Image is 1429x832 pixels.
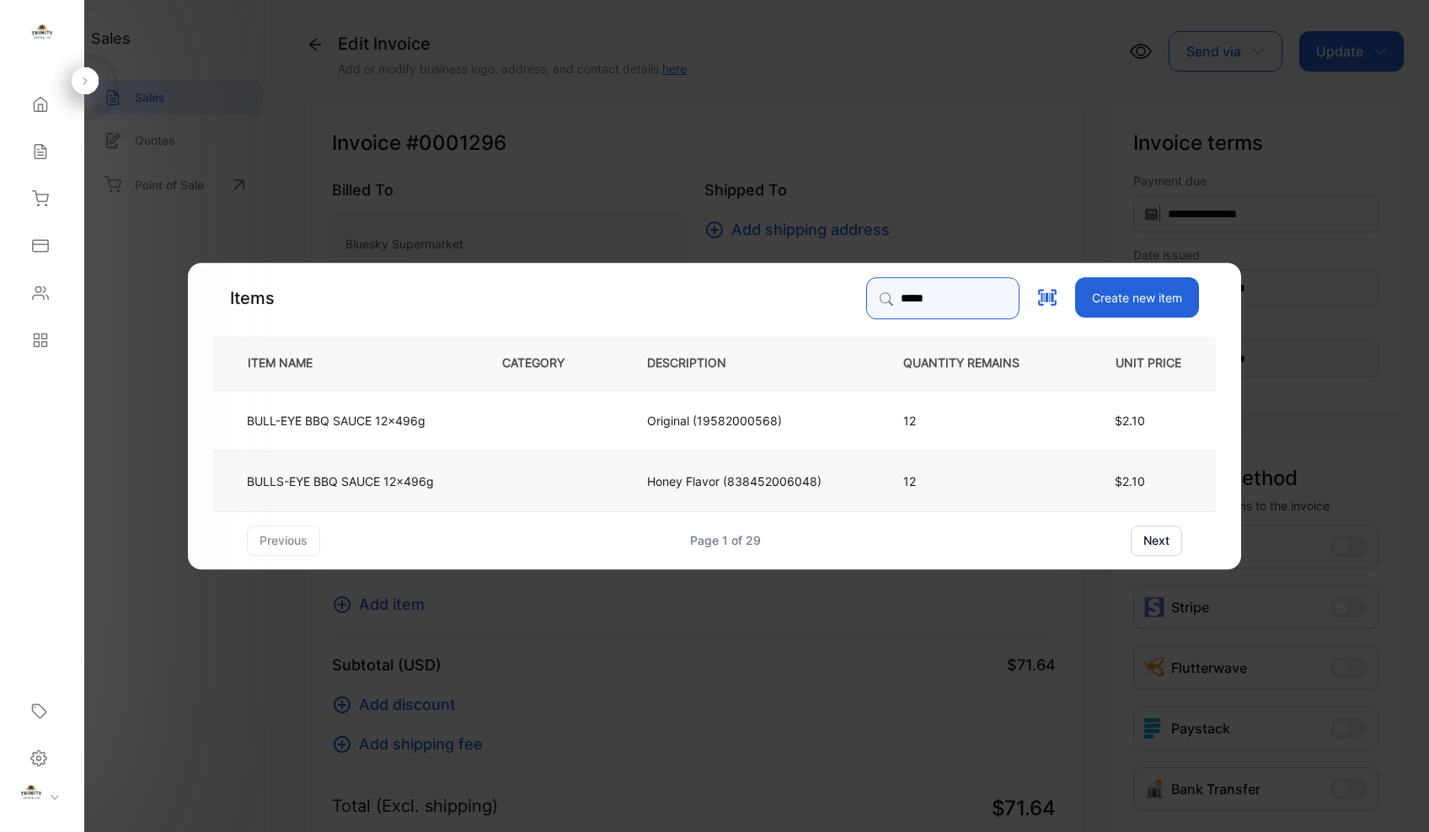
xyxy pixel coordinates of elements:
[19,782,44,808] img: profile
[1075,277,1199,317] button: Create new item
[1131,525,1182,556] button: next
[1102,355,1188,372] p: UNIT PRICE
[903,412,1046,429] p: 12
[502,355,591,372] p: CATEGORY
[13,7,64,57] button: Open LiveChat chat widget
[247,472,434,490] p: BULLS-EYE BBQ SAUCE 12x496g
[903,472,1046,490] p: 12
[690,531,761,549] div: Page 1 of 29
[647,472,822,490] p: Honey Flavor (838452006048)
[29,22,55,47] img: logo
[647,355,753,372] p: DESCRIPTION
[230,285,275,311] p: Items
[247,525,320,556] button: previous
[647,412,782,429] p: Original (19582000568)
[247,412,425,429] p: BULL-EYE BBQ SAUCE 12x496g
[1115,474,1145,488] span: $2.10
[903,355,1046,372] p: QUANTITY REMAINS
[1115,413,1145,428] span: $2.10
[241,355,340,372] p: ITEM NAME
